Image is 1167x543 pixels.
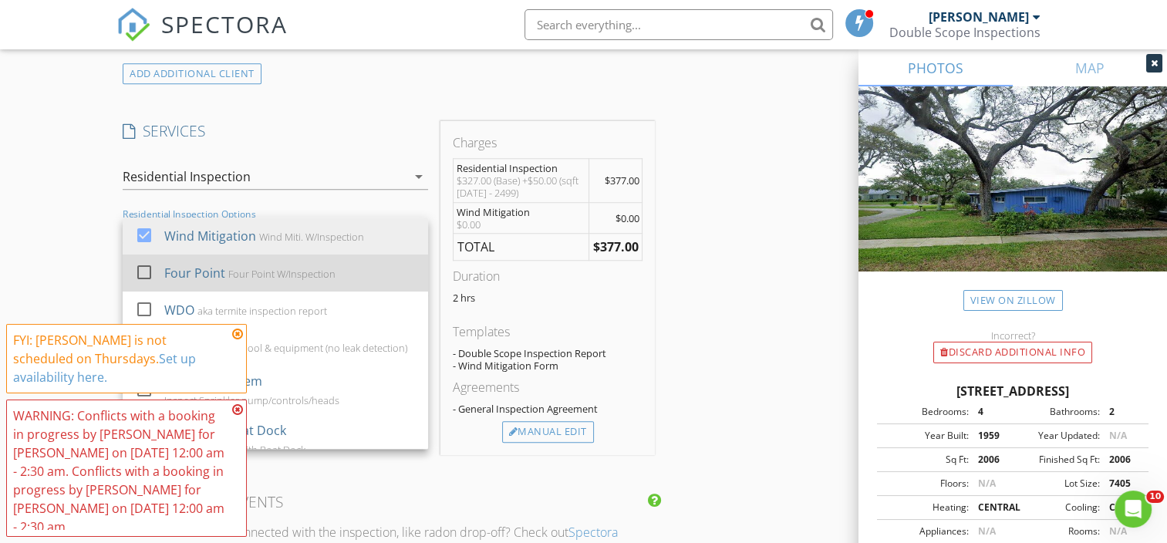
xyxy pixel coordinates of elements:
[1013,524,1100,538] div: Rooms:
[978,524,996,538] span: N/A
[123,121,428,141] h4: SERVICES
[410,167,428,186] i: arrow_drop_down
[502,421,594,443] div: Manual Edit
[605,174,639,187] span: $377.00
[969,501,1013,514] div: CENTRAL
[453,359,643,372] div: - Wind Mitigation Form
[1100,477,1144,491] div: 7405
[1109,429,1127,442] span: N/A
[882,429,969,443] div: Year Built:
[858,329,1167,342] div: Incorrect?
[453,322,643,341] div: Templates
[229,268,336,280] div: Four Point W/Inspection
[933,342,1092,363] div: Discard Additional info
[978,477,996,490] span: N/A
[1109,524,1127,538] span: N/A
[453,347,643,359] div: - Double Scope Inspection Report
[260,231,365,243] div: Wind Miti. W/Inspection
[1100,501,1144,514] div: CENTRAL
[1146,491,1164,503] span: 10
[13,406,228,536] div: WARNING: Conflicts with a booking in progress by [PERSON_NAME] for [PERSON_NAME] on [DATE] 12:00 ...
[858,49,1013,86] a: PHOTOS
[165,227,257,245] div: Wind Mitigation
[877,382,1148,400] div: [STREET_ADDRESS]
[1013,429,1100,443] div: Year Updated:
[13,331,228,386] div: FYI: [PERSON_NAME] is not scheduled on Thursdays.
[882,405,969,419] div: Bedrooms:
[1013,501,1100,514] div: Cooling:
[457,206,585,218] div: Wind Mitigation
[889,25,1041,40] div: Double Scope Inspections
[454,234,589,261] td: TOTAL
[929,9,1029,25] div: [PERSON_NAME]
[457,162,585,174] div: Residential Inspection
[453,133,643,152] div: Charges
[123,170,251,184] div: Residential Inspection
[969,405,1013,419] div: 4
[116,21,288,53] a: SPECTORA
[524,9,833,40] input: Search everything...
[123,492,655,512] h4: INSPECTION EVENTS
[616,211,639,225] span: $0.00
[165,264,226,282] div: Four Point
[1100,453,1144,467] div: 2006
[963,290,1063,311] a: View on Zillow
[457,218,585,231] div: $0.00
[593,238,639,255] strong: $377.00
[882,477,969,491] div: Floors:
[882,524,969,538] div: Appliances:
[858,86,1167,309] img: streetview
[457,174,585,199] div: $327.00 (Base) +$50.00 (sqft [DATE] - 2499)
[453,378,643,396] div: Agreements
[116,8,150,42] img: The Best Home Inspection Software - Spectora
[194,342,408,354] div: A visual of pool & equipment (no leak detection)
[165,301,195,319] div: WDO
[1013,477,1100,491] div: Lot Size:
[969,429,1013,443] div: 1959
[453,403,643,415] div: - General Inspection Agreement
[1115,491,1152,528] iframe: Intercom live chat
[453,267,643,285] div: Duration
[969,453,1013,467] div: 2006
[1013,453,1100,467] div: Finished Sq Ft:
[882,501,969,514] div: Heating:
[198,305,328,317] div: aka termite inspection report
[161,8,288,40] span: SPECTORA
[1013,49,1167,86] a: MAP
[165,394,340,406] div: Inspect Sprinkler pump/controls/heads
[453,292,643,304] p: 2 hrs
[882,453,969,467] div: Sq Ft:
[1100,405,1144,419] div: 2
[123,63,261,84] div: ADD ADDITIONAL client
[1013,405,1100,419] div: Bathrooms:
